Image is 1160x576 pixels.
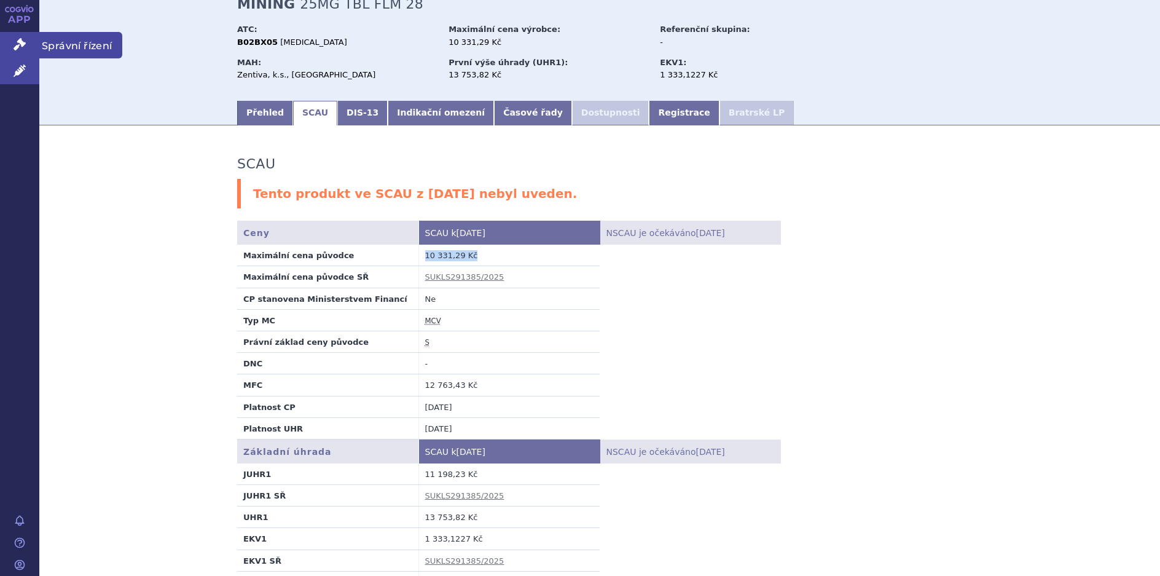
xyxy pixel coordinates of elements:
div: 1 333,1227 Kč [660,69,798,81]
strong: EKV1 SŘ [243,556,281,566]
strong: Právní základ ceny původce [243,337,369,347]
a: Časové řady [494,101,572,125]
td: 12 763,43 Kč [418,374,600,396]
strong: Maximální cena původce [243,251,354,260]
td: 1 333,1227 Kč [418,528,600,550]
strong: B02BX05 [237,37,278,47]
th: SCAU k [418,440,600,464]
td: Ne [418,288,600,309]
strong: UHR1 [243,513,268,522]
h3: SCAU [237,156,275,172]
div: - [660,37,798,48]
strong: ATC: [237,25,257,34]
span: [DATE] [696,228,724,238]
strong: MAH: [237,58,261,67]
span: [MEDICAL_DATA] [280,37,347,47]
strong: Maximální cena výrobce: [449,25,560,34]
abbr: stanovena nebo změněna ve správním řízení podle zákona č. 48/1997 Sb. ve znění účinném od 1.1.2008 [425,338,429,347]
td: [DATE] [418,396,600,417]
span: [DATE] [696,447,724,457]
th: SCAU k [418,221,600,245]
th: NSCAU je očekáváno [600,440,781,464]
td: 13 753,82 Kč [418,507,600,528]
td: 11 198,23 Kč [418,464,600,485]
span: [DATE] [457,228,485,238]
strong: MFC [243,381,262,390]
strong: První výše úhrady (UHR1): [449,58,568,67]
strong: Platnost CP [243,403,296,412]
strong: JUHR1 [243,470,271,479]
th: Základní úhrada [237,440,418,464]
div: Tento produkt ve SCAU z [DATE] nebyl uveden. [237,179,962,209]
strong: JUHR1 SŘ [243,491,286,500]
strong: EKV1 [243,534,267,543]
div: Zentiva, k.s., [GEOGRAPHIC_DATA] [237,69,437,81]
th: NSCAU je očekáváno [600,221,781,245]
strong: Platnost UHR [243,424,303,433]
div: 13 753,82 Kč [449,69,648,81]
a: SCAU [293,101,337,125]
div: 10 331,29 Kč [449,37,648,48]
th: Ceny [237,221,418,245]
a: Registrace [649,101,719,125]
abbr: maximální cena výrobce [425,317,441,326]
strong: CP stanovena Ministerstvem Financí [243,294,407,304]
strong: EKV1: [660,58,686,67]
a: SUKLS291385/2025 [425,272,504,282]
strong: Maximální cena původce SŘ [243,272,369,282]
td: [DATE] [418,417,600,439]
a: SUKLS291385/2025 [425,556,504,566]
a: DIS-13 [337,101,388,125]
a: Indikační omezení [388,101,494,125]
strong: Referenční skupina: [660,25,750,34]
span: [DATE] [457,447,485,457]
span: Správní řízení [39,32,122,58]
a: SUKLS291385/2025 [425,491,504,500]
td: 10 331,29 Kč [418,245,600,266]
strong: DNC [243,359,262,368]
strong: Typ MC [243,316,275,325]
a: Přehled [237,101,293,125]
td: - [418,353,600,374]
